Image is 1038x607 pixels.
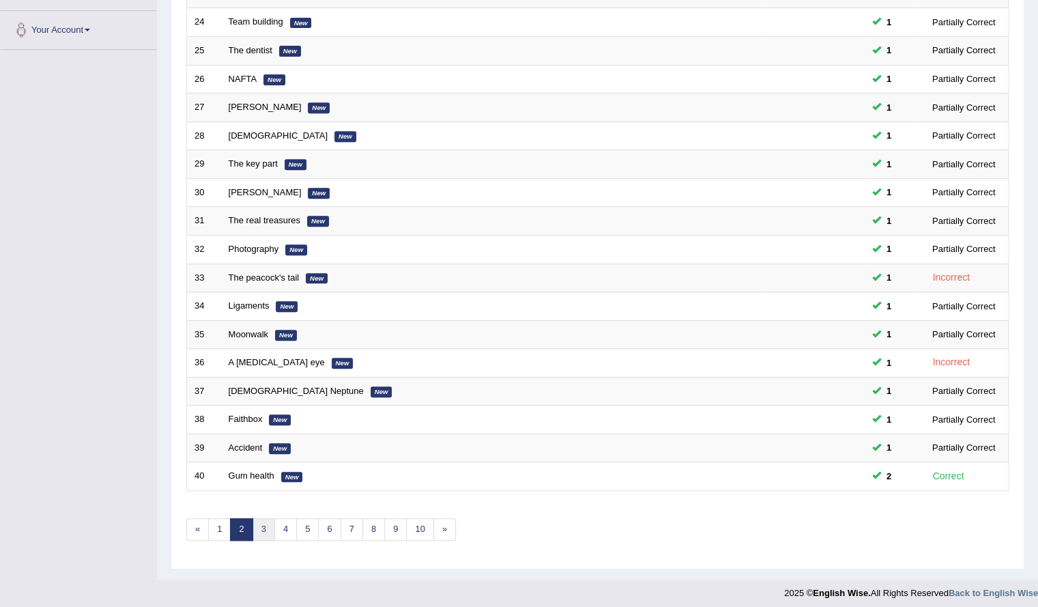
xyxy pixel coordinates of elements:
a: Gum health [229,470,274,481]
a: Team building [229,16,283,27]
div: Partially Correct [927,440,1000,455]
div: Correct [927,468,970,484]
td: 37 [187,377,221,406]
div: Partially Correct [927,214,1000,228]
div: Partially Correct [927,43,1000,57]
td: 40 [187,462,221,491]
a: The dentist [229,45,272,55]
div: Incorrect [927,354,975,370]
em: New [371,386,392,397]
td: 36 [187,349,221,378]
div: Partially Correct [927,384,1000,398]
a: [DEMOGRAPHIC_DATA] Neptune [229,386,364,396]
span: You can still take this question [881,214,897,228]
a: Ligaments [229,300,270,311]
td: 25 [187,37,221,66]
a: 9 [384,518,407,541]
span: You can still take this question [881,469,897,483]
div: Partially Correct [927,72,1000,86]
em: New [269,443,291,454]
div: Partially Correct [927,185,1000,199]
td: 28 [187,122,221,150]
a: Accident [229,442,263,453]
a: 5 [296,518,319,541]
a: » [433,518,456,541]
a: Faithbox [229,414,263,424]
div: Partially Correct [927,412,1000,427]
div: Partially Correct [927,128,1000,143]
strong: English Wise. [813,588,870,598]
span: You can still take this question [881,356,897,370]
a: 3 [253,518,275,541]
em: New [263,74,285,85]
a: 4 [274,518,297,541]
a: Moonwalk [229,329,269,339]
em: New [279,46,301,57]
span: You can still take this question [881,43,897,57]
a: [PERSON_NAME] [229,102,302,112]
span: You can still take this question [881,440,897,455]
em: New [275,330,297,341]
td: 30 [187,178,221,207]
div: Incorrect [927,270,975,285]
span: You can still take this question [881,242,897,256]
a: 7 [341,518,363,541]
a: 2 [230,518,253,541]
a: 1 [208,518,231,541]
td: 31 [187,207,221,236]
div: Partially Correct [927,299,1000,313]
td: 26 [187,65,221,94]
em: New [276,301,298,312]
span: You can still take this question [881,157,897,171]
em: New [306,273,328,284]
span: You can still take this question [881,72,897,86]
a: Photography [229,244,279,254]
a: [PERSON_NAME] [229,187,302,197]
div: Partially Correct [927,15,1000,29]
span: You can still take this question [881,100,897,115]
span: You can still take this question [881,185,897,199]
a: Your Account [1,11,156,45]
div: Partially Correct [927,157,1000,171]
em: New [285,159,306,170]
td: 29 [187,150,221,179]
em: New [290,18,312,29]
div: 2025 © All Rights Reserved [784,580,1038,599]
span: You can still take this question [881,128,897,143]
td: 35 [187,320,221,349]
a: The peacock's tail [229,272,300,283]
span: You can still take this question [881,15,897,29]
em: New [281,472,303,483]
td: 24 [187,8,221,37]
a: « [186,518,209,541]
span: You can still take this question [881,384,897,398]
span: You can still take this question [881,299,897,313]
em: New [308,188,330,199]
a: [DEMOGRAPHIC_DATA] [229,130,328,141]
a: 8 [362,518,385,541]
div: Partially Correct [927,100,1000,115]
span: You can still take this question [881,327,897,341]
a: The real treasures [229,215,301,225]
span: You can still take this question [881,412,897,427]
td: 38 [187,406,221,434]
em: New [307,216,329,227]
a: NAFTA [229,74,257,84]
td: 32 [187,235,221,264]
div: Partially Correct [927,327,1000,341]
em: New [285,244,307,255]
a: 6 [318,518,341,541]
em: New [308,102,330,113]
td: 34 [187,292,221,321]
a: A [MEDICAL_DATA] eye [229,357,325,367]
td: 39 [187,434,221,462]
td: 27 [187,94,221,122]
a: The key part [229,158,278,169]
td: 33 [187,264,221,292]
a: Back to English Wise [949,588,1038,598]
div: Partially Correct [927,242,1000,256]
em: New [334,131,356,142]
span: You can still take this question [881,270,897,285]
em: New [332,358,354,369]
